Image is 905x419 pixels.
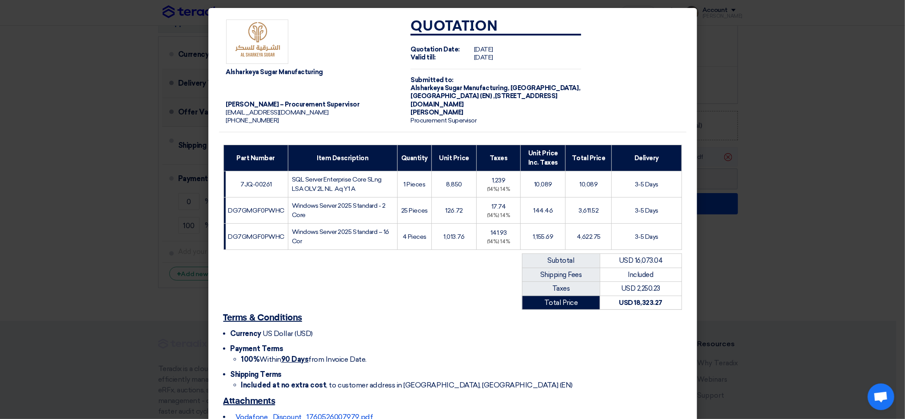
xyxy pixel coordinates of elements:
span: 3-5 Days [635,233,658,241]
td: Total Price [522,296,600,310]
span: 144.46 [533,207,553,214]
u: Terms & Conditions [223,313,302,322]
strong: Quotation Date: [411,46,460,53]
th: Delivery [612,145,682,171]
div: (14%) 14% [480,186,517,194]
th: Unit Price Inc. Taxes [521,145,566,171]
td: Subtotal [522,254,600,268]
span: Windows Server 2025 Standard - 2 Core [292,202,386,219]
strong: Submitted to: [411,76,454,84]
td: 7JQ-00261 [223,171,288,198]
span: Shipping Terms [231,370,282,379]
span: USD 2,250.23 [621,285,660,293]
td: Taxes [522,282,600,296]
span: 1,155.69 [533,233,553,241]
span: SQL Server Enterprise Core SLng LSA OLV 2L NL Aq Y1 A [292,176,382,193]
span: Alsharkeya Sugar Manufacturing, [411,84,509,92]
strong: Included at no extra cost [241,381,327,389]
img: Company Logo [226,20,288,64]
td: DG7GMGF0PWHC [223,224,288,250]
div: [PERSON_NAME] – Procurement Supervisor [226,101,397,109]
div: (14%) 14% [480,212,517,220]
div: Alsharkeya Sugar Manufacturing [226,68,397,76]
span: 141.93 [490,229,507,237]
span: Included [628,271,654,279]
span: Within from Invoice Date. [241,355,367,364]
span: 4 Pieces [403,233,427,241]
span: [DATE] [474,46,493,53]
th: Part Number [223,145,288,171]
span: 4,622.75 [577,233,601,241]
span: 3-5 Days [635,207,658,214]
div: (14%) 14% [480,238,517,246]
td: Shipping Fees [522,268,600,282]
u: 90 Days [281,355,309,364]
span: [DATE] [474,54,493,61]
strong: Quotation [411,20,498,34]
span: [GEOGRAPHIC_DATA], [GEOGRAPHIC_DATA] (EN) ,[STREET_ADDRESS][DOMAIN_NAME] [411,84,580,108]
span: 8,850 [446,181,462,188]
strong: USD 18,323.27 [619,299,662,307]
span: 10,089 [534,181,552,188]
span: [PERSON_NAME] [411,109,463,116]
span: US Dollar (USD) [263,329,313,338]
th: Unit Price [431,145,476,171]
span: [EMAIL_ADDRESS][DOMAIN_NAME] [226,109,329,116]
div: Open chat [868,383,894,410]
th: Taxes [477,145,521,171]
li: , to customer address in [GEOGRAPHIC_DATA], [GEOGRAPHIC_DATA] (EN) [241,380,682,391]
span: [PHONE_NUMBER] [226,117,279,124]
span: Currency [231,329,261,338]
th: Item Description [288,145,397,171]
th: Total Price [566,145,612,171]
span: 25 Pieces [401,207,428,214]
span: 3,611.52 [578,207,598,214]
span: Windows Server 2025 Standard – 16 Cor [292,228,389,245]
span: 3-5 Days [635,181,658,188]
strong: Valid till: [411,54,436,61]
span: 1,239 [492,177,506,184]
span: Payment Terms [231,344,283,353]
td: USD 16,073.04 [600,254,682,268]
th: Quantity [397,145,431,171]
span: 17.74 [491,203,506,210]
span: 126.72 [446,207,463,214]
u: Attachments [223,397,275,406]
span: Procurement Supervisor [411,117,476,124]
td: DG7GMGF0PWHC [223,198,288,224]
span: 1,013.76 [444,233,465,241]
strong: 100% [241,355,260,364]
span: 1 Pieces [403,181,425,188]
span: 10,089 [579,181,598,188]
